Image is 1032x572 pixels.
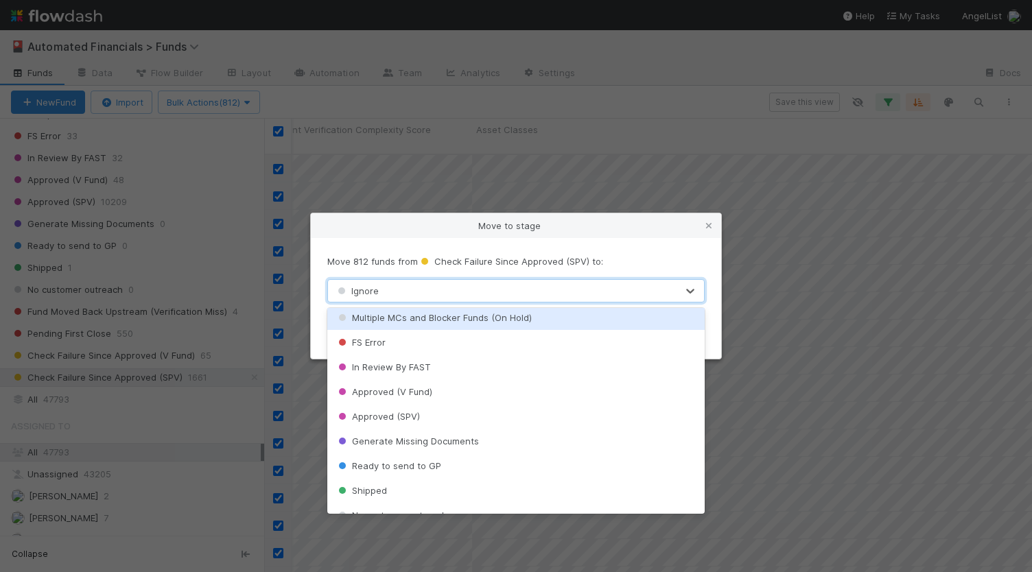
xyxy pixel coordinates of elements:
[336,436,479,446] span: Generate Missing Documents
[336,460,441,471] span: Ready to send to GP
[327,254,705,268] p: Move 812 funds from to:
[335,285,379,296] span: Ignore
[336,411,420,422] span: Approved (SPV)
[336,361,431,372] span: In Review By FAST
[336,510,447,521] span: No customer outreach
[336,337,386,348] span: FS Error
[336,386,432,397] span: Approved (V Fund)
[418,256,589,267] span: Check Failure Since Approved (SPV)
[336,312,532,323] span: Multiple MCs and Blocker Funds (On Hold)
[336,485,387,496] span: Shipped
[311,213,721,238] div: Move to stage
